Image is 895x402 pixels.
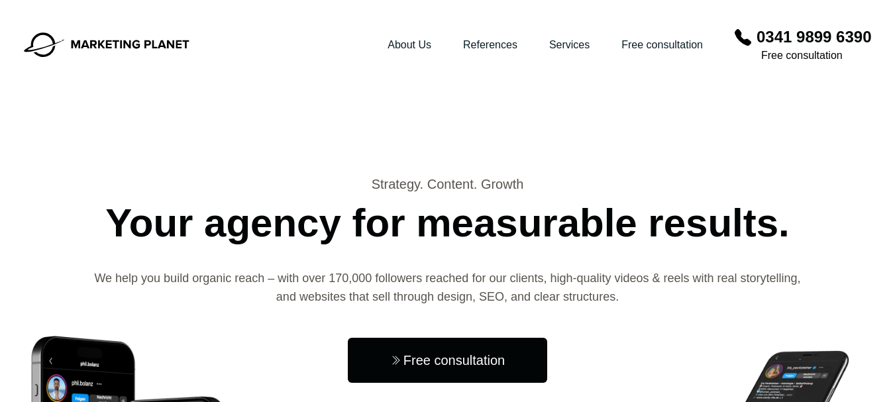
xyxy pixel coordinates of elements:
[105,201,790,245] font: Your agency for measurable results.
[761,50,843,61] font: Free consultation
[757,26,872,48] a: 0341 9899 6390
[403,353,505,368] font: Free consultation
[94,272,800,303] font: We help you build organic reach – with over 170,000 followers reached for our clients, high-quali...
[372,177,524,191] font: Strategy. Content. Growth
[621,39,703,50] a: Free consultation
[757,28,872,46] font: 0341 9899 6390
[24,32,189,58] img: Marketing Planet - Your online marketing company for social media & websites
[388,39,431,50] a: About Us
[549,39,590,50] a: Services
[463,39,517,50] a: References
[348,338,547,383] a: Free consultation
